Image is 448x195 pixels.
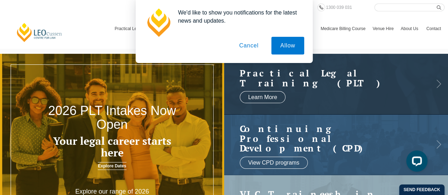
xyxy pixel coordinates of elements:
img: notification icon [144,8,172,37]
a: Explore Dates [98,162,126,170]
a: Practical LegalTraining (PLT) [240,68,419,88]
h2: Continuing Professional Development (CPD) [240,124,419,153]
a: Continuing ProfessionalDevelopment (CPD) [240,124,419,153]
button: Cancel [230,37,267,55]
h2: 2026 PLT Intakes Now Open [45,104,180,132]
div: We'd like to show you notifications for the latest news and updates. [172,8,304,25]
a: Learn More [240,91,286,103]
a: View CPD programs [240,156,308,168]
h3: Your legal career starts here [45,135,180,159]
button: Allow [271,37,304,55]
h2: Practical Legal Training (PLT) [240,68,419,88]
iframe: LiveChat chat widget [401,148,430,177]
